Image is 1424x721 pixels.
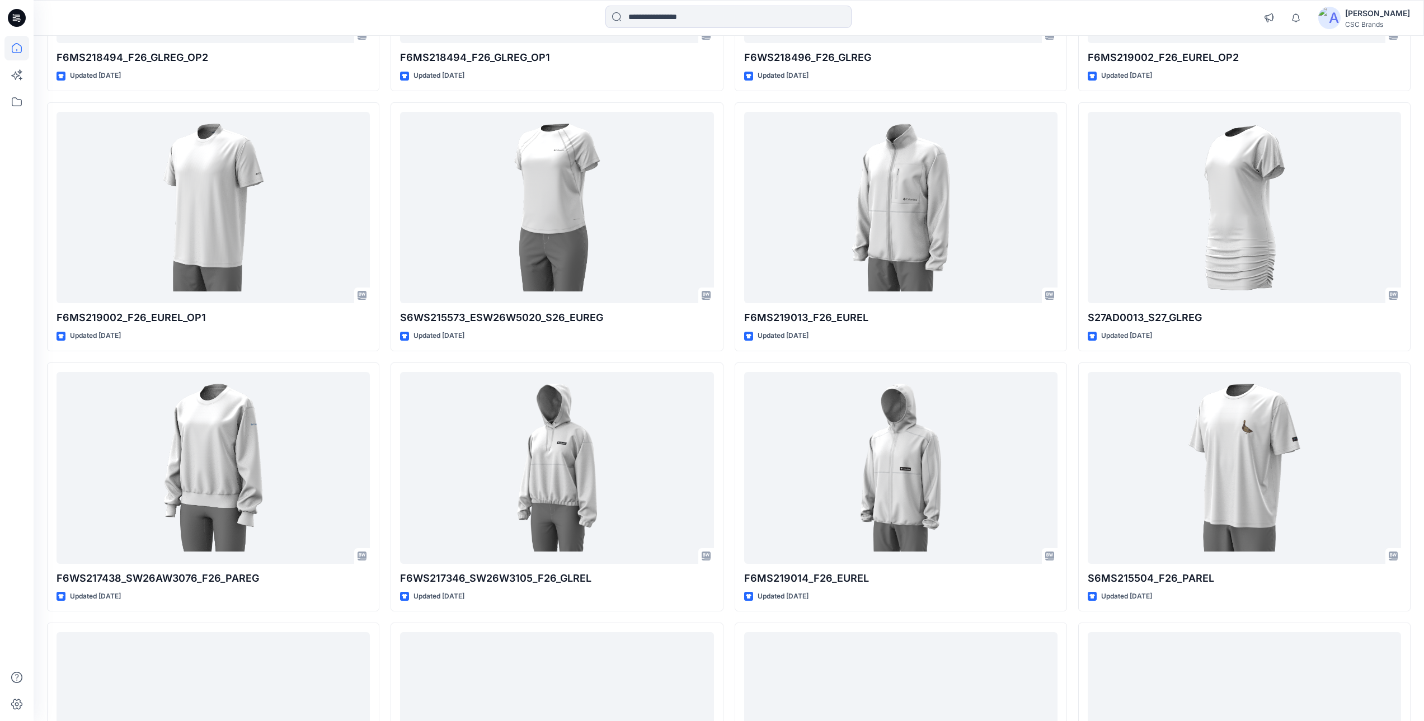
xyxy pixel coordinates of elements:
[1088,112,1401,304] a: S27AD0013_S27_GLREG
[758,591,809,602] p: Updated [DATE]
[57,571,370,586] p: F6WS217438_SW26AW3076_F26_PAREG
[57,50,370,65] p: F6MS218494_F26_GLREG_OP2
[413,330,464,342] p: Updated [DATE]
[744,112,1058,304] a: F6MS219013_F26_EUREL
[1101,70,1152,82] p: Updated [DATE]
[1088,571,1401,586] p: S6MS215504_F26_PAREL
[744,372,1058,564] a: F6MS219014_F26_EUREL
[57,112,370,304] a: F6MS219002_F26_EUREL_OP1
[744,50,1058,65] p: F6WS218496_F26_GLREG
[1318,7,1341,29] img: avatar
[744,571,1058,586] p: F6MS219014_F26_EUREL
[1101,591,1152,602] p: Updated [DATE]
[70,330,121,342] p: Updated [DATE]
[758,70,809,82] p: Updated [DATE]
[57,372,370,564] a: F6WS217438_SW26AW3076_F26_PAREG
[400,310,713,326] p: S6WS215573_ESW26W5020_S26_EUREG
[400,112,713,304] a: S6WS215573_ESW26W5020_S26_EUREG
[1088,372,1401,564] a: S6MS215504_F26_PAREL
[400,571,713,586] p: F6WS217346_SW26W3105_F26_GLREL
[70,591,121,602] p: Updated [DATE]
[744,310,1058,326] p: F6MS219013_F26_EUREL
[57,310,370,326] p: F6MS219002_F26_EUREL_OP1
[400,372,713,564] a: F6WS217346_SW26W3105_F26_GLREL
[413,591,464,602] p: Updated [DATE]
[413,70,464,82] p: Updated [DATE]
[70,70,121,82] p: Updated [DATE]
[1345,20,1410,29] div: CSC Brands
[1345,7,1410,20] div: [PERSON_NAME]
[1088,310,1401,326] p: S27AD0013_S27_GLREG
[1088,50,1401,65] p: F6MS219002_F26_EUREL_OP2
[1101,330,1152,342] p: Updated [DATE]
[758,330,809,342] p: Updated [DATE]
[400,50,713,65] p: F6MS218494_F26_GLREG_OP1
